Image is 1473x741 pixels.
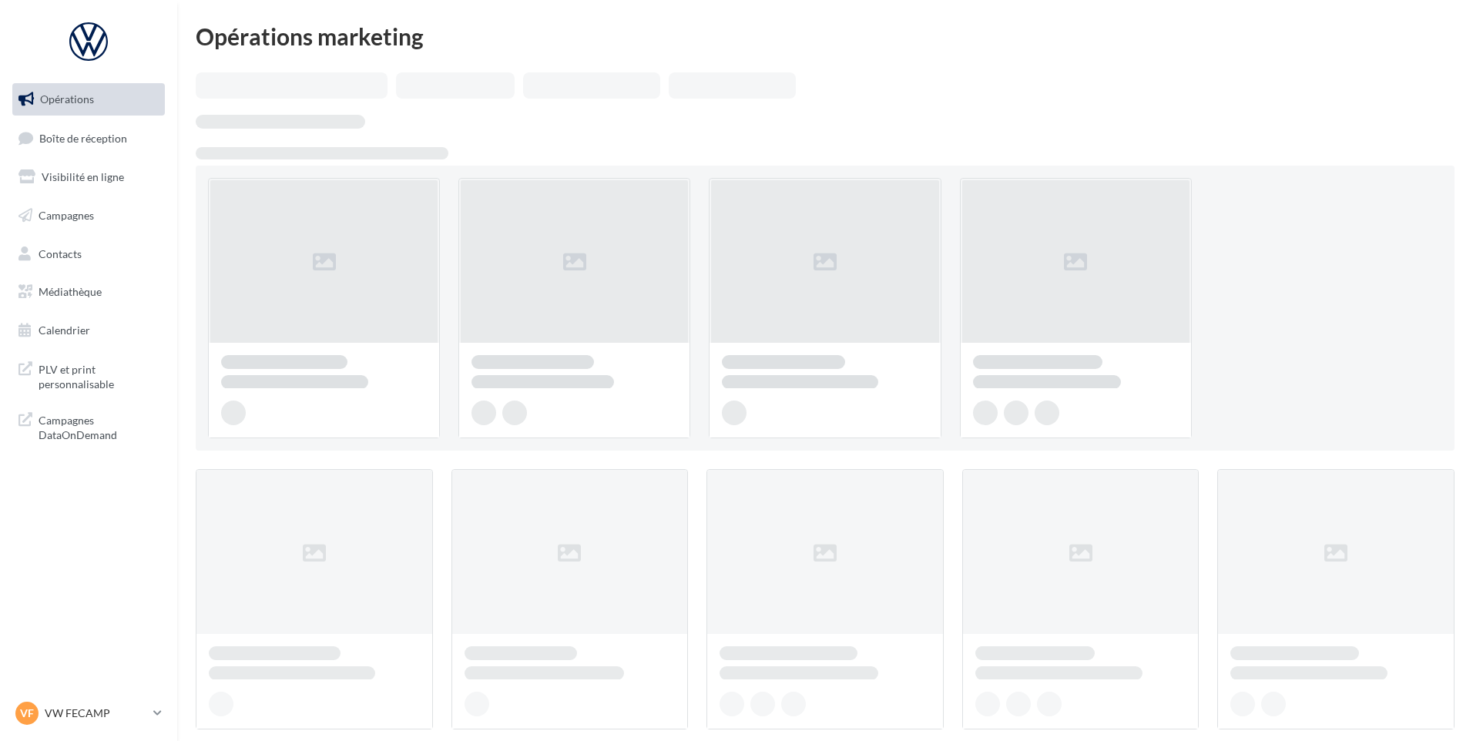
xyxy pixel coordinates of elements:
[45,706,147,721] p: VW FECAMP
[40,92,94,106] span: Opérations
[9,404,168,449] a: Campagnes DataOnDemand
[20,706,34,721] span: VF
[9,314,168,347] a: Calendrier
[39,285,102,298] span: Médiathèque
[39,359,159,392] span: PLV et print personnalisable
[9,161,168,193] a: Visibilité en ligne
[9,122,168,155] a: Boîte de réception
[9,276,168,308] a: Médiathèque
[39,131,127,144] span: Boîte de réception
[9,199,168,232] a: Campagnes
[39,410,159,443] span: Campagnes DataOnDemand
[9,353,168,398] a: PLV et print personnalisable
[12,699,165,728] a: VF VW FECAMP
[9,83,168,116] a: Opérations
[42,170,124,183] span: Visibilité en ligne
[196,25,1455,48] div: Opérations marketing
[39,324,90,337] span: Calendrier
[39,246,82,260] span: Contacts
[9,238,168,270] a: Contacts
[39,209,94,222] span: Campagnes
